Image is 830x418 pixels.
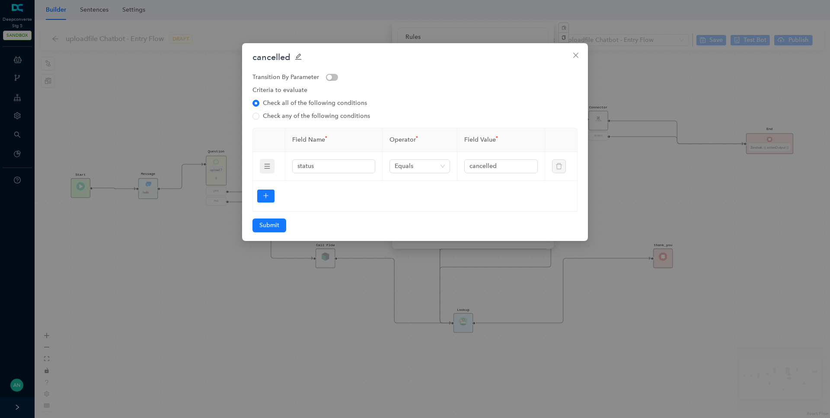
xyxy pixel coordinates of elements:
[395,160,445,173] span: Equals
[259,111,373,121] span: Check any of the following conditions
[252,52,290,62] h5: cancelled
[252,73,319,82] p: Transition By Parameter
[252,218,286,232] button: Submit
[259,221,279,230] span: Submit
[260,159,275,174] span: menu
[295,53,302,60] span: edit
[259,98,370,108] span: Check all of the following conditions
[457,128,545,152] th: Field Value
[383,128,457,152] th: Operator
[572,52,579,59] span: close
[569,48,583,62] button: Close
[263,193,269,199] span: plus
[285,128,383,152] th: Field Name
[253,152,578,181] tr: menuEquals
[252,85,578,95] p: Criteria to evaluate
